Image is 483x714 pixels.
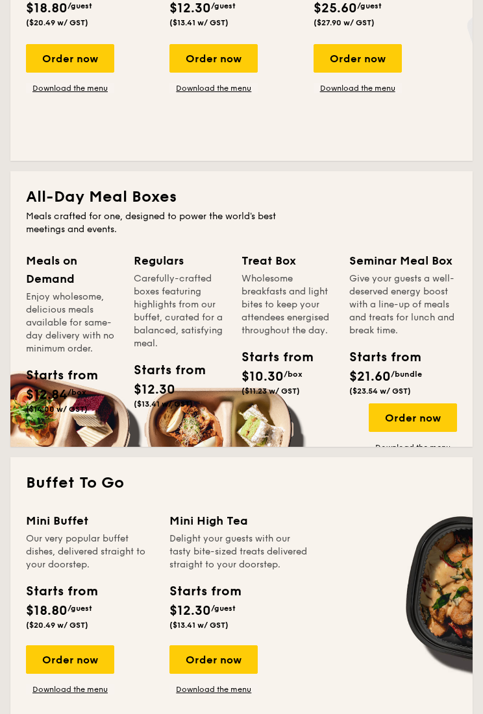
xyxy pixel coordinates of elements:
span: $18.80 [26,1,68,16]
span: $18.80 [26,603,68,619]
span: ($13.41 w/ GST) [134,399,193,409]
span: $12.84 [26,387,68,403]
div: Order now [314,44,402,73]
div: Enjoy wholesome, delicious meals available for same-day delivery with no minimum order. [26,291,118,355]
a: Download the menu [169,684,258,695]
div: Meals crafted for one, designed to power the world's best meetings and events. [26,210,284,236]
span: /box [68,388,86,397]
div: Order now [26,44,114,73]
a: Download the menu [26,684,114,695]
div: Order now [169,645,258,674]
div: Mini High Tea [169,512,313,530]
span: /guest [211,604,236,613]
div: Order now [26,645,114,674]
span: $10.30 [241,369,284,385]
div: Starts from [26,582,85,601]
a: Download the menu [169,83,258,93]
div: Meals on Demand [26,252,118,288]
span: /guest [68,1,92,10]
span: $21.60 [349,369,391,385]
span: /box [284,370,303,379]
div: Give your guests a well-deserved energy boost with a line-up of meals and treats for lunch and br... [349,272,457,337]
span: /guest [357,1,382,10]
span: ($27.90 w/ GST) [314,18,375,27]
span: ($11.23 w/ GST) [241,387,300,396]
span: $25.60 [314,1,357,16]
a: Download the menu [369,442,457,453]
div: Starts from [241,348,282,367]
span: $12.30 [169,603,211,619]
div: Wholesome breakfasts and light bites to keep your attendees energised throughout the day. [241,272,334,337]
span: /guest [68,604,92,613]
span: ($20.49 w/ GST) [26,621,88,630]
span: $12.30 [169,1,211,16]
div: Order now [169,44,258,73]
div: Delight your guests with our tasty bite-sized treats delivered straight to your doorstep. [169,532,313,571]
div: Starts from [134,361,175,380]
div: Carefully-crafted boxes featuring highlights from our buffet, curated for a balanced, satisfying ... [134,272,226,350]
div: Treat Box [241,252,334,270]
span: ($23.54 w/ GST) [349,387,411,396]
div: Our very popular buffet dishes, delivered straight to your doorstep. [26,532,154,571]
span: /guest [211,1,236,10]
h2: All-Day Meal Boxes [26,187,457,208]
div: Seminar Meal Box [349,252,457,270]
div: Starts from [26,366,67,385]
div: Starts from [349,348,398,367]
a: Download the menu [26,83,114,93]
div: Starts from [169,582,236,601]
span: ($14.00 w/ GST) [26,405,88,414]
h2: Buffet To Go [26,473,457,494]
span: ($13.41 w/ GST) [169,621,229,630]
div: Mini Buffet [26,512,154,530]
a: Download the menu [314,83,402,93]
div: Regulars [134,252,226,270]
span: /bundle [391,370,422,379]
span: $12.30 [134,382,175,398]
div: Order now [369,403,457,432]
span: ($20.49 w/ GST) [26,18,88,27]
span: ($13.41 w/ GST) [169,18,229,27]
